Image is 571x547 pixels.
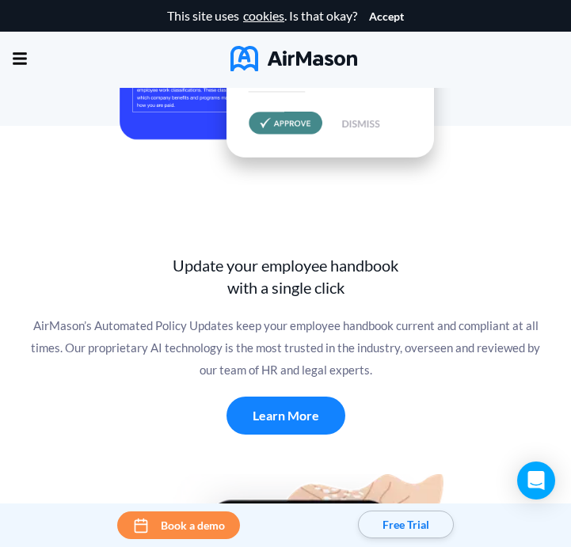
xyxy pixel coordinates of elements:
img: AirMason Logo [230,46,357,71]
button: Book a demo [117,511,240,539]
div: Update your employee handbook [12,254,559,276]
a: cookies [243,9,284,23]
button: Free Trial [358,511,454,538]
div: with a single click [12,276,559,298]
button: Accept cookies [369,10,404,23]
div: Open Intercom Messenger [517,462,555,500]
a: Learn More [226,397,345,435]
div: AirMason’s Automated Policy Updates keep your employee handbook current and compliant at all time... [12,314,559,381]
